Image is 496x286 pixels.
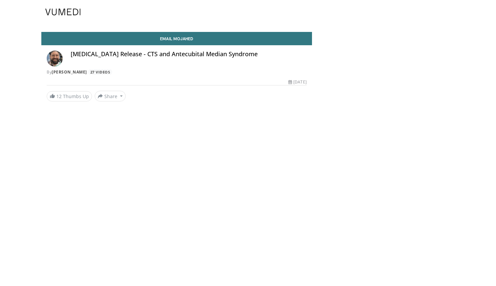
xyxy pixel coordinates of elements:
div: By [47,69,307,75]
a: 12 Thumbs Up [47,91,92,101]
a: [PERSON_NAME] [52,69,87,75]
a: Email Mojahed [41,32,312,45]
a: 27 Videos [88,69,112,75]
img: Avatar [47,51,63,67]
img: VuMedi Logo [45,9,81,15]
button: Share [95,91,126,101]
span: 12 [56,93,62,99]
h4: [MEDICAL_DATA] Release - CTS and Antecubital Median Syndrome [71,51,307,58]
div: [DATE] [288,79,306,85]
